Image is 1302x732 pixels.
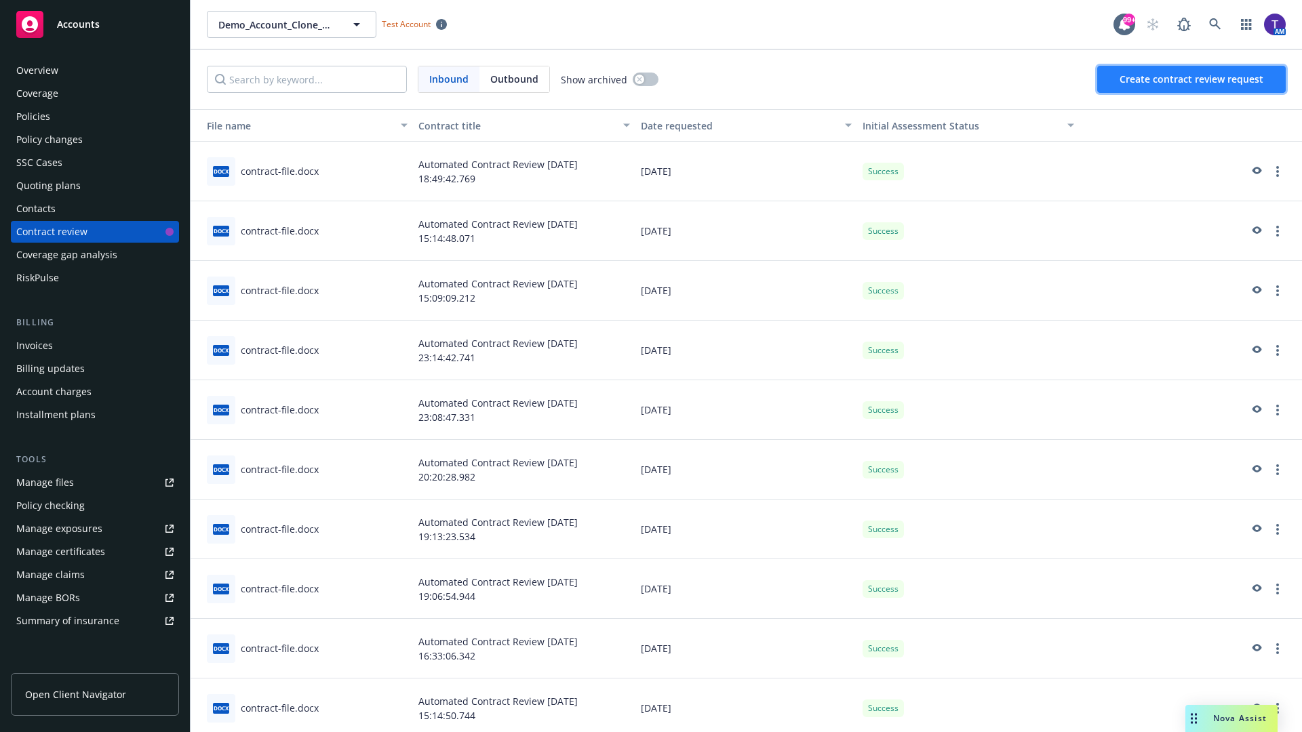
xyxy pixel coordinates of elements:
a: preview [1248,640,1264,657]
div: Contract review [16,221,87,243]
div: Manage claims [16,564,85,586]
div: Billing updates [16,358,85,380]
div: Manage files [16,472,74,493]
div: 99+ [1123,14,1135,26]
div: Account charges [16,381,92,403]
div: Overview [16,60,58,81]
div: Manage exposures [16,518,102,540]
span: Success [868,344,899,357]
div: Automated Contract Review [DATE] 19:13:23.534 [413,500,635,559]
div: Coverage [16,83,58,104]
a: Manage files [11,472,179,493]
a: preview [1248,342,1264,359]
span: Initial Assessment Status [863,119,979,132]
span: docx [213,703,229,713]
a: preview [1248,223,1264,239]
div: Policies [16,106,50,127]
div: Policy checking [16,495,85,516]
div: Drag to move [1185,705,1202,732]
div: Policy changes [16,129,83,150]
button: Nova Assist [1185,705,1278,732]
a: Billing updates [11,358,179,380]
a: SSC Cases [11,152,179,174]
a: Contract review [11,221,179,243]
div: [DATE] [635,559,858,619]
button: Date requested [635,109,858,142]
div: contract-file.docx [241,283,319,298]
span: Success [868,643,899,655]
span: docx [213,464,229,474]
div: contract-file.docx [241,462,319,476]
span: Create contract review request [1120,73,1263,85]
a: Accounts [11,5,179,43]
span: Success [868,165,899,178]
div: [DATE] [635,142,858,201]
span: Inbound [418,66,479,92]
div: File name [196,119,393,133]
div: Coverage gap analysis [16,244,117,266]
div: Contacts [16,198,56,220]
div: Quoting plans [16,175,81,197]
span: Outbound [490,72,538,86]
a: Policies [11,106,179,127]
div: [DATE] [635,261,858,321]
a: preview [1248,283,1264,299]
div: [DATE] [635,380,858,440]
span: docx [213,405,229,415]
div: Summary of insurance [16,610,119,632]
a: more [1269,521,1286,537]
span: Nova Assist [1213,712,1267,724]
span: docx [213,226,229,236]
button: Create contract review request [1097,66,1286,93]
div: Toggle SortBy [863,119,1059,133]
span: Accounts [57,19,100,30]
a: more [1269,402,1286,418]
a: Account charges [11,381,179,403]
div: Installment plans [16,404,96,426]
a: Summary of insurance [11,610,179,632]
a: Manage certificates [11,541,179,563]
div: contract-file.docx [241,164,319,178]
span: Test Account [376,17,452,31]
input: Search by keyword... [207,66,407,93]
a: more [1269,640,1286,657]
div: [DATE] [635,201,858,261]
a: preview [1248,700,1264,716]
a: Report a Bug [1170,11,1198,38]
div: Manage BORs [16,587,80,609]
a: Policy checking [11,495,179,516]
div: contract-file.docx [241,403,319,417]
span: docx [213,584,229,594]
span: Success [868,285,899,297]
div: Automated Contract Review [DATE] 16:33:06.342 [413,619,635,678]
a: more [1269,283,1286,299]
div: Manage certificates [16,541,105,563]
a: more [1269,462,1286,478]
a: more [1269,163,1286,180]
div: contract-file.docx [241,522,319,536]
div: contract-file.docx [241,343,319,357]
div: Tools [11,453,179,466]
a: preview [1248,163,1264,180]
div: Automated Contract Review [DATE] 15:14:48.071 [413,201,635,261]
span: Success [868,702,899,714]
a: Contacts [11,198,179,220]
a: Coverage [11,83,179,104]
div: Invoices [16,335,53,357]
span: docx [213,345,229,355]
div: Automated Contract Review [DATE] 23:14:42.741 [413,321,635,380]
div: [DATE] [635,321,858,380]
div: Automated Contract Review [DATE] 18:49:42.769 [413,142,635,201]
span: Inbound [429,72,469,86]
div: Automated Contract Review [DATE] 23:08:47.331 [413,380,635,440]
div: Automated Contract Review [DATE] 15:09:09.212 [413,261,635,321]
a: more [1269,342,1286,359]
div: SSC Cases [16,152,62,174]
div: [DATE] [635,500,858,559]
a: Overview [11,60,179,81]
span: Demo_Account_Clone_QA_CR_Tests_Prospect [218,18,336,32]
a: Search [1202,11,1229,38]
span: Success [868,523,899,535]
div: contract-file.docx [241,582,319,596]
